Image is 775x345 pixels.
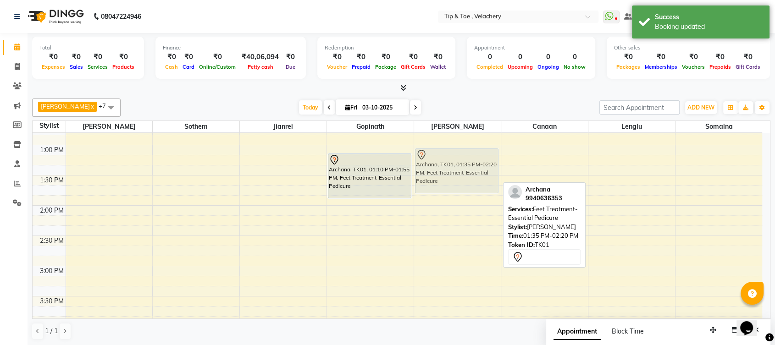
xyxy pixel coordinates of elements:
[508,232,523,239] span: Time:
[415,149,498,193] div: Archana, TK01, 01:35 PM-02:20 PM, Feet Treatment-Essential Pedicure
[163,44,299,52] div: Finance
[599,100,680,115] input: Search Appointment
[245,64,276,70] span: Petty cash
[110,64,137,70] span: Products
[67,64,85,70] span: Sales
[85,64,110,70] span: Services
[733,64,763,70] span: Gift Cards
[325,52,349,62] div: ₹0
[240,121,327,132] span: Jianrei
[508,223,581,232] div: [PERSON_NAME]
[399,52,428,62] div: ₹0
[685,101,717,114] button: ADD NEW
[39,64,67,70] span: Expenses
[23,4,86,29] img: logo
[526,194,562,203] div: 9940636353
[39,44,137,52] div: Total
[66,121,153,132] span: [PERSON_NAME]
[680,64,707,70] span: Vouchers
[707,52,733,62] div: ₹0
[180,64,197,70] span: Card
[373,64,399,70] span: Package
[428,52,448,62] div: ₹0
[101,4,141,29] b: 08047224946
[535,52,561,62] div: 0
[508,205,533,213] span: Services:
[474,52,505,62] div: 0
[614,64,642,70] span: Packages
[655,12,763,22] div: Success
[614,44,763,52] div: Other sales
[299,100,322,115] span: Today
[733,52,763,62] div: ₹0
[612,327,644,335] span: Block Time
[41,103,90,110] span: [PERSON_NAME]
[180,52,197,62] div: ₹0
[38,236,66,246] div: 2:30 PM
[680,52,707,62] div: ₹0
[561,64,588,70] span: No show
[360,101,405,115] input: 2025-10-03
[501,121,588,132] span: Canaan
[736,308,766,336] iframe: chat widget
[414,121,501,132] span: [PERSON_NAME]
[153,121,239,132] span: Sothem
[343,104,360,111] span: Fri
[325,44,448,52] div: Redemption
[675,121,762,132] span: Somaina
[508,185,522,199] img: profile
[38,296,66,306] div: 3:30 PM
[33,121,66,131] div: Stylist
[45,326,58,336] span: 1 / 1
[349,64,373,70] span: Prepaid
[655,22,763,32] div: Booking updated
[508,205,578,222] span: Feet Treatment-Essential Pedicure
[508,241,535,248] span: Token ID:
[110,52,137,62] div: ₹0
[642,64,680,70] span: Memberships
[505,52,535,62] div: 0
[163,52,180,62] div: ₹0
[474,64,505,70] span: Completed
[67,52,85,62] div: ₹0
[399,64,428,70] span: Gift Cards
[163,64,180,70] span: Cash
[526,186,550,193] span: Archana
[614,52,642,62] div: ₹0
[328,154,411,198] div: Archana, TK01, 01:10 PM-01:55 PM, Feet Treatment-Essential Pedicure
[428,64,448,70] span: Wallet
[707,64,733,70] span: Prepaids
[238,52,282,62] div: ₹40,06,094
[561,52,588,62] div: 0
[554,323,601,340] span: Appointment
[508,231,581,241] div: 01:35 PM-02:20 PM
[197,52,238,62] div: ₹0
[282,52,299,62] div: ₹0
[197,64,238,70] span: Online/Custom
[85,52,110,62] div: ₹0
[588,121,675,132] span: Lenglu
[642,52,680,62] div: ₹0
[373,52,399,62] div: ₹0
[283,64,298,70] span: Due
[38,145,66,155] div: 1:00 PM
[38,266,66,276] div: 3:00 PM
[508,241,581,250] div: TK01
[38,206,66,215] div: 2:00 PM
[327,121,414,132] span: Gopinath
[39,52,67,62] div: ₹0
[325,64,349,70] span: Voucher
[90,103,94,110] a: x
[505,64,535,70] span: Upcoming
[349,52,373,62] div: ₹0
[535,64,561,70] span: Ongoing
[474,44,588,52] div: Appointment
[38,175,66,185] div: 1:30 PM
[508,223,527,230] span: Stylist:
[99,102,113,110] span: +7
[687,104,714,111] span: ADD NEW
